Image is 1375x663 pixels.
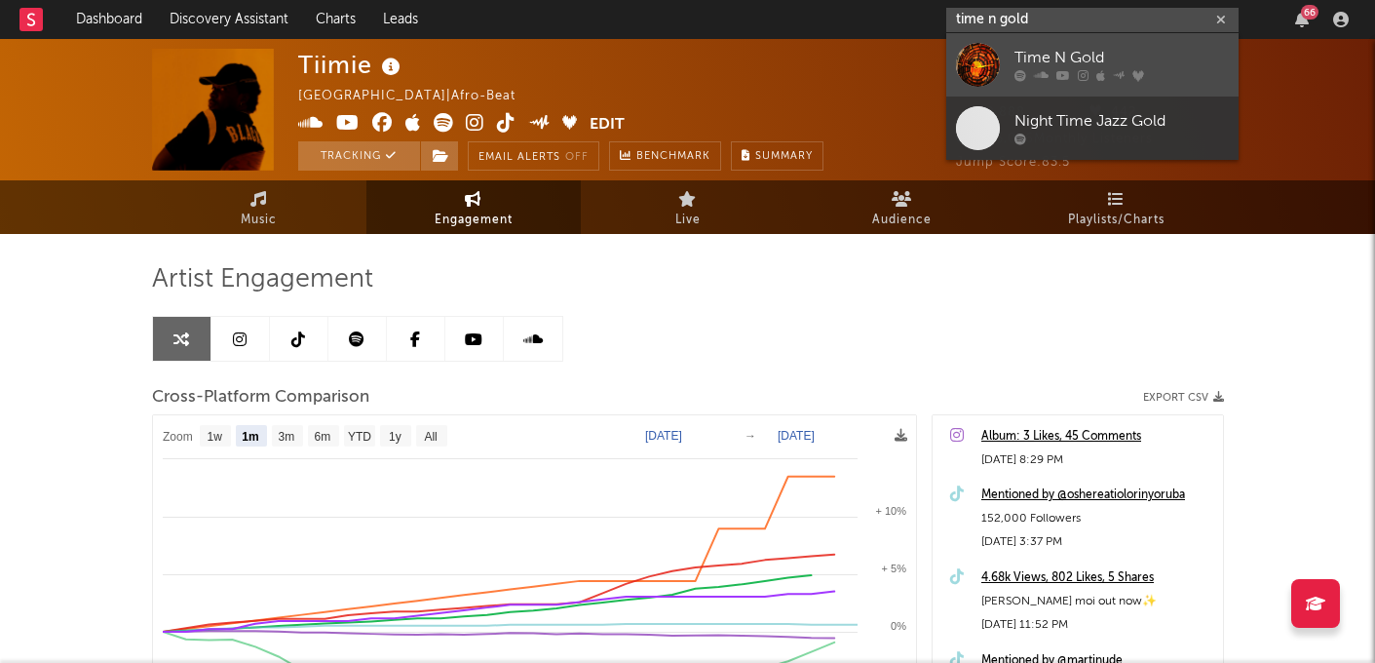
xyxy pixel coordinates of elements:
[981,566,1213,590] a: 4.68k Views, 802 Likes, 5 Shares
[981,484,1213,507] a: Mentioned by @oshereatiolorinyoruba
[242,430,258,444] text: 1m
[645,429,682,443] text: [DATE]
[1301,5,1318,19] div: 66
[152,268,373,292] span: Artist Engagement
[872,209,932,232] span: Audience
[163,430,193,444] text: Zoom
[795,180,1010,234] a: Audience
[1014,110,1229,134] div: Night Time Jazz Gold
[981,530,1213,554] div: [DATE] 3:37 PM
[468,141,599,171] button: Email AlertsOff
[1295,12,1309,27] button: 66
[675,209,701,232] span: Live
[981,448,1213,472] div: [DATE] 8:29 PM
[1010,180,1224,234] a: Playlists/Charts
[590,113,625,137] button: Edit
[298,49,405,81] div: Tiimie
[152,180,366,234] a: Music
[207,430,222,444] text: 1w
[755,151,813,162] span: Summary
[241,209,277,232] span: Music
[565,152,589,163] em: Off
[745,429,756,443] text: →
[1143,392,1224,404] button: Export CSV
[981,507,1213,530] div: 152,000 Followers
[347,430,370,444] text: YTD
[956,156,1070,169] span: Jump Score: 83.5
[298,141,420,171] button: Tracking
[981,425,1213,448] a: Album: 3 Likes, 45 Comments
[389,430,401,444] text: 1y
[731,141,823,171] button: Summary
[298,85,538,108] div: [GEOGRAPHIC_DATA] | Afro-Beat
[314,430,330,444] text: 6m
[946,33,1239,97] a: Time N Gold
[981,590,1213,613] div: [PERSON_NAME] moi out now✨
[881,563,906,574] text: + 5%
[636,145,710,169] span: Benchmark
[152,386,369,409] span: Cross-Platform Comparison
[609,141,721,171] a: Benchmark
[778,429,815,443] text: [DATE]
[946,8,1239,32] input: Search for artists
[875,505,906,517] text: + 10%
[278,430,294,444] text: 3m
[946,97,1239,160] a: Night Time Jazz Gold
[1014,47,1229,70] div: Time N Gold
[435,209,513,232] span: Engagement
[581,180,795,234] a: Live
[1068,209,1165,232] span: Playlists/Charts
[891,620,906,632] text: 0%
[981,613,1213,637] div: [DATE] 11:52 PM
[424,430,437,444] text: All
[366,180,581,234] a: Engagement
